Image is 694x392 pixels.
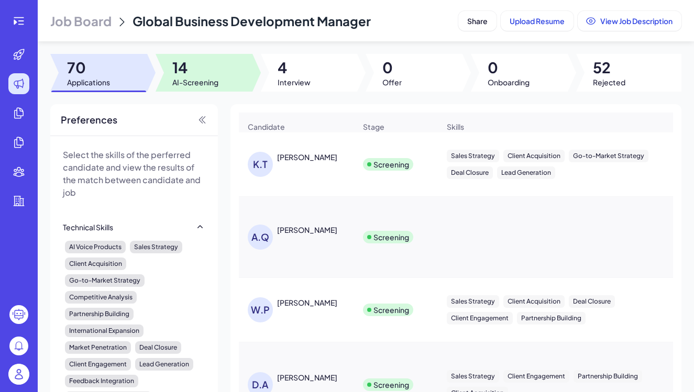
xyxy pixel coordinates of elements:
button: Upload Resume [501,11,574,31]
div: International Expansion [65,324,144,337]
div: Sales Strategy [447,370,499,383]
div: Angela Qu [277,225,337,235]
div: Dina Allam [277,372,337,383]
div: Partnership Building [65,308,134,320]
div: Go-to-Market Strategy [65,274,145,287]
span: Offer [382,77,402,87]
div: Feedback Integration [65,375,138,387]
div: Screening [373,232,409,242]
span: Global Business Development Manager [133,13,371,29]
div: Deal Closure [447,166,493,179]
div: Screening [373,159,409,170]
span: Applications [67,77,110,87]
p: Select the skills of the perferred candidate and view the results of the match between candidate ... [63,149,205,199]
span: Onboarding [488,77,530,87]
div: Partnership Building [574,370,642,383]
span: Job Board [50,13,112,29]
div: Sales Strategy [447,150,499,162]
span: Interview [278,77,311,87]
div: Screening [373,305,409,315]
span: Upload Resume [510,16,565,26]
span: 14 [172,58,218,77]
div: Sales Strategy [130,241,182,253]
div: AI Voice Products [65,241,126,253]
span: Share [467,16,488,26]
div: Client Engagement [65,358,131,371]
span: 52 [593,58,625,77]
span: Candidate [248,121,285,132]
div: Client Acquisition [65,257,126,270]
div: W.P [248,297,273,322]
div: Client Acquisition [503,295,565,308]
div: Technical Skills [63,222,113,232]
div: Deal Closure [569,295,615,308]
button: View Job Description [578,11,681,31]
div: Client Engagement [447,312,513,324]
span: AI-Screening [172,77,218,87]
span: Preferences [61,113,117,127]
div: Client Engagement [503,370,569,383]
img: user_logo.png [8,364,29,385]
div: Deal Closure [135,341,181,354]
span: View Job Description [600,16,673,26]
div: Lead Generation [135,358,193,371]
div: Market Penetration [65,341,131,354]
div: KHALILAH THOMPSON [277,152,337,162]
div: Screening [373,379,409,390]
span: 0 [382,58,402,77]
span: Stage [363,121,384,132]
div: Go-to-Market Strategy [569,150,648,162]
div: Lead Generation [497,166,555,179]
span: 0 [488,58,530,77]
div: A.Q [248,225,273,250]
div: Client Acquisition [503,150,565,162]
div: Competitive Analysis [65,291,137,304]
div: Sales Strategy [447,295,499,308]
span: 4 [278,58,311,77]
span: 70 [67,58,110,77]
span: Skills [447,121,464,132]
button: Share [458,11,497,31]
div: K.T [248,152,273,177]
span: Rejected [593,77,625,87]
div: Partnership Building [517,312,586,324]
div: Winifred Pokuaa [277,297,337,308]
